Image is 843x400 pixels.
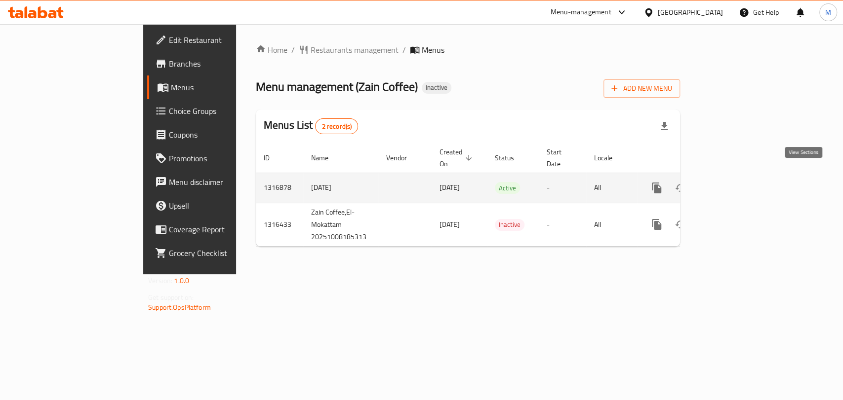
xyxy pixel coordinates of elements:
td: [DATE] [303,173,378,203]
span: Coupons [169,129,276,141]
span: 2 record(s) [316,122,358,131]
button: Change Status [669,213,692,236]
span: 1.0.0 [174,274,189,287]
span: Get support on: [148,291,194,304]
a: Restaurants management [299,44,399,56]
button: more [645,213,669,236]
div: Total records count [315,118,358,134]
span: Version: [148,274,172,287]
span: M [825,7,831,18]
a: Grocery Checklist [147,241,284,265]
span: Inactive [495,219,524,230]
span: Menu management ( Zain Coffee ) [256,75,418,98]
span: Status [495,152,527,164]
span: Promotions [169,152,276,164]
span: Add New Menu [611,82,672,95]
a: Menus [147,75,284,99]
span: ID [264,152,282,164]
table: enhanced table [256,143,748,247]
div: Export file [652,114,676,138]
span: Menus [171,81,276,93]
a: Support.OpsPlatform [148,301,211,314]
span: Name [311,152,341,164]
span: Restaurants management [311,44,399,56]
td: - [539,173,586,203]
a: Menu disclaimer [147,170,284,194]
li: / [402,44,406,56]
h2: Menus List [264,118,358,134]
a: Edit Restaurant [147,28,284,52]
div: [GEOGRAPHIC_DATA] [658,7,723,18]
span: Grocery Checklist [169,247,276,259]
a: Choice Groups [147,99,284,123]
span: Upsell [169,200,276,212]
a: Promotions [147,146,284,170]
span: Locale [594,152,625,164]
a: Coupons [147,123,284,146]
td: Zain Coffee,El-Mokattam 20251008185313 [303,203,378,246]
span: [DATE] [440,218,460,231]
span: Edit Restaurant [169,34,276,46]
nav: breadcrumb [256,44,680,56]
span: [DATE] [440,181,460,194]
span: Created On [440,146,475,170]
button: Change Status [669,176,692,200]
a: Coverage Report [147,218,284,241]
a: Upsell [147,194,284,218]
span: Coverage Report [169,223,276,235]
button: more [645,176,669,200]
span: Active [495,182,520,194]
span: Menus [422,44,444,56]
td: - [539,203,586,246]
span: Menu disclaimer [169,176,276,188]
li: / [291,44,295,56]
div: Menu-management [551,6,611,18]
span: Vendor [386,152,420,164]
button: Add New Menu [603,79,680,98]
span: Choice Groups [169,105,276,117]
span: Start Date [547,146,574,170]
span: Branches [169,58,276,70]
div: Active [495,182,520,194]
span: Inactive [422,83,451,92]
a: Branches [147,52,284,75]
td: All [586,203,637,246]
th: Actions [637,143,748,173]
div: Inactive [422,82,451,94]
td: All [586,173,637,203]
